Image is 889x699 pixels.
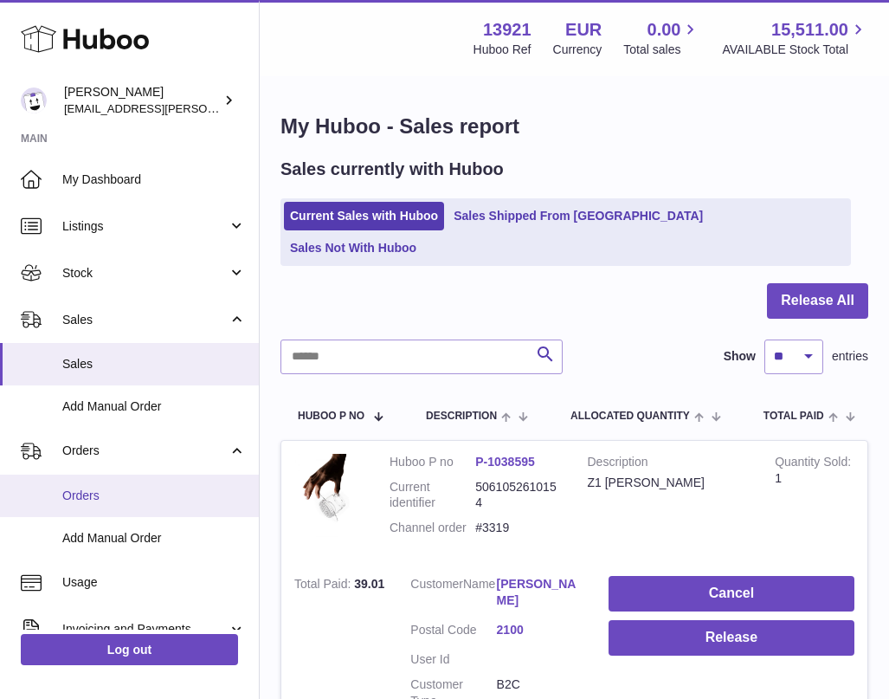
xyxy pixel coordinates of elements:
span: Invoicing and Payments [62,621,228,638]
td: 1 [762,441,867,564]
a: 0.00 Total sales [623,18,700,58]
span: Orders [62,443,228,459]
dt: Current identifier [390,479,475,512]
span: Huboo P no [298,411,364,422]
div: Currency [553,42,602,58]
span: entries [832,348,868,365]
span: Sales [62,356,246,372]
span: Customer [410,577,463,591]
a: P-1038595 [475,455,535,469]
strong: Quantity Sold [775,455,851,473]
span: Add Manual Order [62,530,246,547]
span: Stock [62,265,228,282]
span: 39.01 [354,577,384,591]
strong: Total Paid [294,577,354,595]
span: My Dashboard [62,172,246,188]
span: Add Manual Order [62,398,246,415]
strong: Description [588,454,750,475]
dd: #3319 [475,520,561,536]
dt: Name [410,576,496,613]
span: Total sales [623,42,700,58]
dt: User Id [410,651,496,668]
span: Listings [62,218,228,235]
dt: Postal Code [410,622,496,643]
dd: 5061052610154 [475,479,561,512]
dt: Channel order [390,520,475,536]
div: Huboo Ref [473,42,531,58]
a: Current Sales with Huboo [284,202,444,230]
a: Log out [21,634,238,665]
a: 15,511.00 AVAILABLE Stock Total [722,18,868,58]
a: 2100 [497,622,583,638]
button: Release All [767,283,868,319]
img: 1742781907.png [294,454,364,547]
div: Z1 [PERSON_NAME] [588,475,750,491]
span: Total paid [763,411,824,422]
a: [PERSON_NAME] [497,576,583,609]
a: Sales Not With Huboo [284,234,422,262]
span: Description [426,411,497,422]
button: Cancel [609,576,854,612]
span: AVAILABLE Stock Total [722,42,868,58]
label: Show [724,348,756,365]
img: europe@orea.uk [21,87,47,113]
span: 15,511.00 [771,18,848,42]
button: Release [609,620,854,656]
span: ALLOCATED Quantity [570,411,690,422]
div: [PERSON_NAME] [64,84,220,117]
h1: My Huboo - Sales report [280,113,868,140]
dt: Huboo P no [390,454,475,470]
span: [EMAIL_ADDRESS][PERSON_NAME][DOMAIN_NAME] [64,101,347,115]
h2: Sales currently with Huboo [280,158,504,181]
strong: EUR [565,18,602,42]
span: Orders [62,488,246,504]
span: Sales [62,312,228,328]
span: Usage [62,574,246,591]
strong: 13921 [483,18,531,42]
span: 0.00 [647,18,681,42]
a: Sales Shipped From [GEOGRAPHIC_DATA] [448,202,709,230]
